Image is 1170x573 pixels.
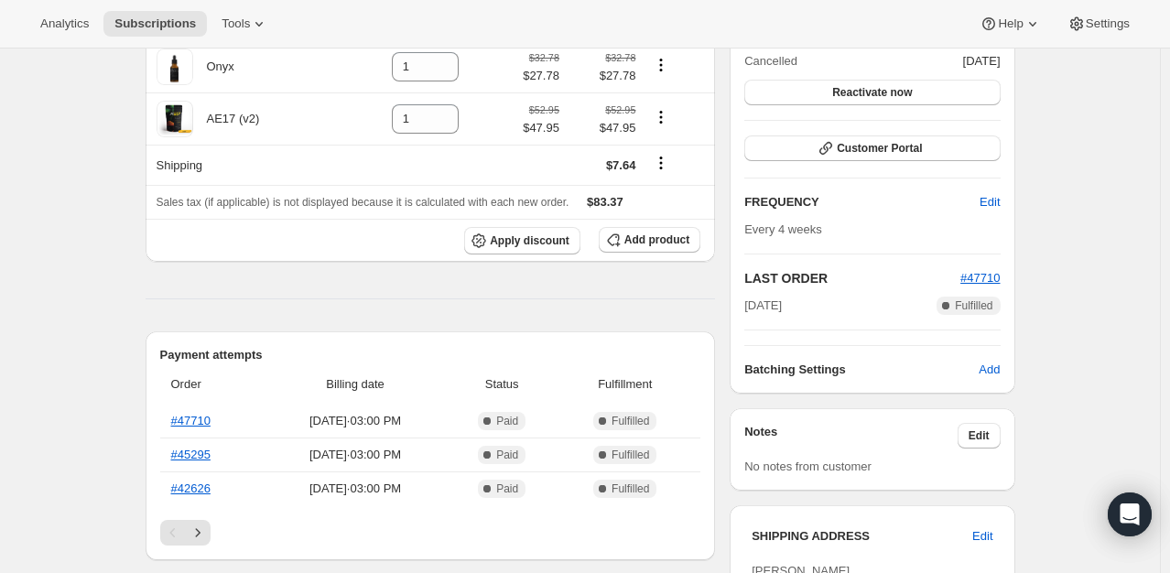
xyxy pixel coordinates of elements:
[587,195,623,209] span: $83.37
[40,16,89,31] span: Analytics
[267,412,443,430] span: [DATE] · 03:00 PM
[744,80,1000,105] button: Reactivate now
[599,227,700,253] button: Add product
[832,85,912,100] span: Reactivate now
[744,423,958,449] h3: Notes
[1086,16,1130,31] span: Settings
[185,520,211,546] button: Next
[560,375,689,394] span: Fulfillment
[193,110,260,128] div: AE17 (v2)
[744,135,1000,161] button: Customer Portal
[605,104,635,115] small: $52.95
[464,227,580,254] button: Apply discount
[1108,492,1152,536] div: Open Intercom Messenger
[222,16,250,31] span: Tools
[1056,11,1141,37] button: Settings
[744,361,979,379] h6: Batching Settings
[490,233,569,248] span: Apply discount
[160,346,701,364] h2: Payment attempts
[969,188,1011,217] button: Edit
[523,119,559,137] span: $47.95
[968,355,1011,384] button: Add
[570,119,636,137] span: $47.95
[646,55,676,75] button: Product actions
[211,11,279,37] button: Tools
[980,193,1000,211] span: Edit
[744,193,980,211] h2: FREQUENCY
[960,271,1000,285] a: #47710
[955,298,992,313] span: Fulfilled
[570,67,636,85] span: $27.78
[646,153,676,173] button: Shipping actions
[605,52,635,63] small: $32.78
[612,448,649,462] span: Fulfilled
[961,522,1003,551] button: Edit
[998,16,1023,31] span: Help
[171,448,211,461] a: #45295
[496,414,518,428] span: Paid
[171,414,211,427] a: #47710
[160,520,701,546] nav: Pagination
[160,364,263,405] th: Order
[972,527,992,546] span: Edit
[963,52,1001,70] span: [DATE]
[146,145,339,185] th: Shipping
[529,52,559,63] small: $32.78
[744,459,872,473] span: No notes from customer
[752,527,972,546] h3: SHIPPING ADDRESS
[529,104,559,115] small: $52.95
[171,481,211,495] a: #42626
[744,52,797,70] span: Cancelled
[267,375,443,394] span: Billing date
[744,269,960,287] h2: LAST ORDER
[157,101,193,137] img: product img
[969,11,1052,37] button: Help
[496,448,518,462] span: Paid
[837,141,922,156] span: Customer Portal
[744,297,782,315] span: [DATE]
[606,158,636,172] span: $7.64
[612,414,649,428] span: Fulfilled
[958,423,1001,449] button: Edit
[960,269,1000,287] button: #47710
[496,481,518,496] span: Paid
[646,107,676,127] button: Product actions
[157,196,569,209] span: Sales tax (if applicable) is not displayed because it is calculated with each new order.
[624,232,689,247] span: Add product
[612,481,649,496] span: Fulfilled
[744,222,822,236] span: Every 4 weeks
[29,11,100,37] button: Analytics
[267,446,443,464] span: [DATE] · 03:00 PM
[267,480,443,498] span: [DATE] · 03:00 PM
[193,58,234,76] div: Onyx
[979,361,1000,379] span: Add
[454,375,549,394] span: Status
[969,428,990,443] span: Edit
[523,67,559,85] span: $27.78
[103,11,207,37] button: Subscriptions
[114,16,196,31] span: Subscriptions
